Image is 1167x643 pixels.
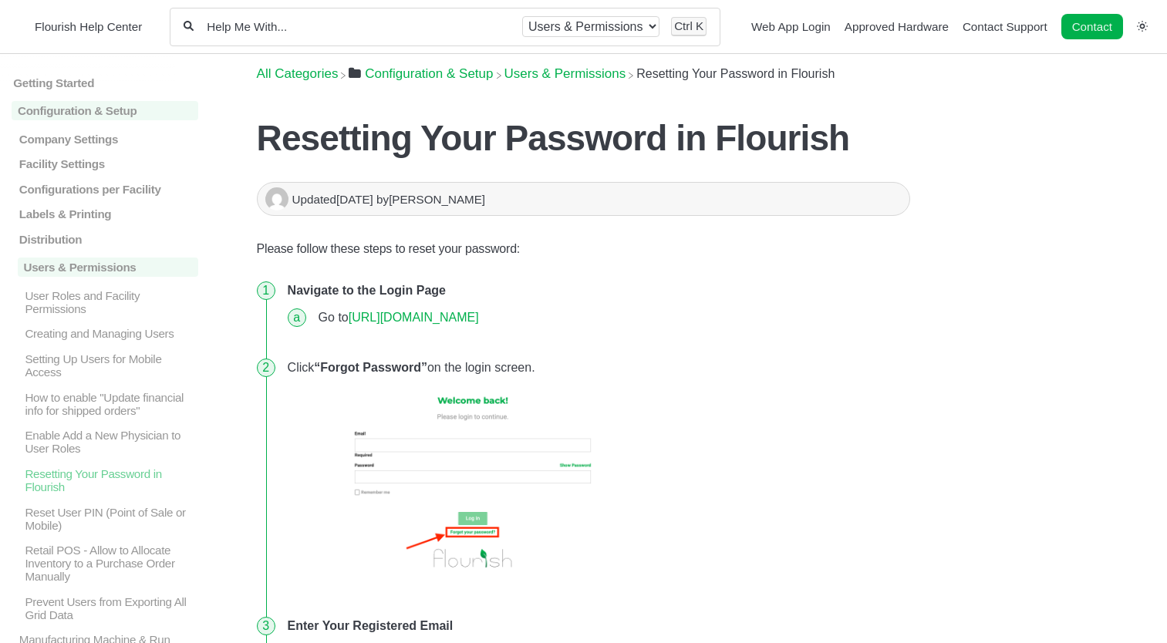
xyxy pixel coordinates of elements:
[12,289,198,315] a: User Roles and Facility Permissions
[18,183,199,196] p: Configurations per Facility
[23,391,198,417] p: How to enable "Update financial info for shipped orders"
[12,157,198,170] a: Facility Settings
[12,101,198,120] a: Configuration & Setup
[336,193,373,206] time: [DATE]
[257,66,339,81] a: Breadcrumb link to All Categories
[12,544,198,583] a: Retail POS - Allow to Allocate Inventory to a Purchase Order Manually
[23,352,198,379] p: Setting Up Users for Mobile Access
[205,19,511,34] input: Help Me With...
[376,193,485,206] span: by
[12,352,198,379] a: Setting Up Users for Mobile Access
[12,207,198,221] a: Labels & Printing
[365,66,493,82] span: ​Configuration & Setup
[12,183,198,196] a: Configurations per Facility
[504,66,626,82] span: ​Users & Permissions
[12,467,198,493] a: Resetting Your Password in Flourish
[282,348,911,607] li: Click on the login screen.
[12,132,198,145] a: Company Settings
[18,207,199,221] p: Labels & Printing
[265,187,288,210] img: Jason Narney
[12,391,198,417] a: How to enable "Update financial info for shipped orders"
[963,20,1047,33] a: Contact Support navigation item
[696,19,703,32] kbd: K
[18,157,199,170] p: Facility Settings
[12,327,198,340] a: Creating and Managing Users
[18,258,199,277] p: Users & Permissions
[389,193,485,206] span: [PERSON_NAME]
[257,239,911,259] p: Please follow these steps to reset your password:
[349,66,493,81] a: Configuration & Setup
[674,19,693,32] kbd: Ctrl
[349,311,479,324] a: [URL][DOMAIN_NAME]
[23,289,198,315] p: User Roles and Facility Permissions
[12,233,198,246] a: Distribution
[1057,16,1127,38] li: Contact desktop
[292,193,376,206] span: Updated
[23,429,198,455] p: Enable Add a New Physician to User Roles
[19,16,27,37] img: Flourish Help Center Logo
[23,327,198,340] p: Creating and Managing Users
[504,66,626,81] a: Users & Permissions
[12,258,198,277] a: Users & Permissions
[12,76,198,89] a: Getting Started
[35,20,142,33] span: Flourish Help Center
[18,233,199,246] p: Distribution
[288,284,446,297] strong: Navigate to the Login Page
[1137,19,1148,32] a: Switch dark mode setting
[312,298,905,337] li: Go to
[12,505,198,531] a: Reset User PIN (Point of Sale or Mobile)
[636,67,835,80] span: Resetting Your Password in Flourish
[257,117,911,159] h1: Resetting Your Password in Flourish
[12,429,198,455] a: Enable Add a New Physician to User Roles
[751,20,831,33] a: Web App Login navigation item
[1061,14,1123,39] a: Contact
[23,595,198,621] p: Prevent Users from Exporting All Grid Data
[288,619,454,632] strong: Enter Your Registered Email
[314,361,427,374] strong: “Forgot Password”
[257,66,339,82] span: All Categories
[19,16,142,37] a: Flourish Help Center
[288,391,658,580] img: Forgot Password
[23,467,198,493] p: Resetting Your Password in Flourish
[23,505,198,531] p: Reset User PIN (Point of Sale or Mobile)
[18,132,199,145] p: Company Settings
[23,544,198,583] p: Retail POS - Allow to Allocate Inventory to a Purchase Order Manually
[845,20,949,33] a: Approved Hardware navigation item
[12,595,198,621] a: Prevent Users from Exporting All Grid Data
